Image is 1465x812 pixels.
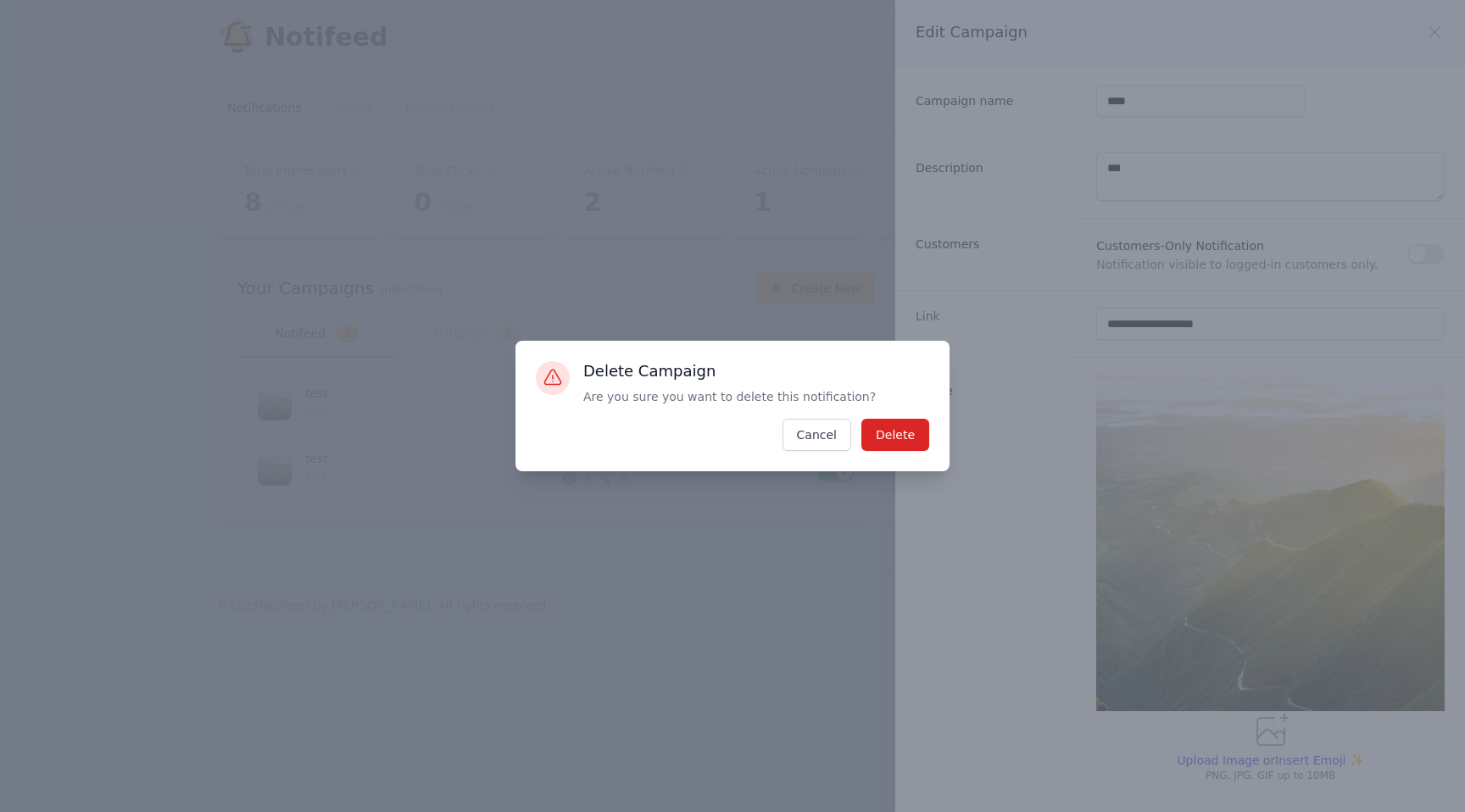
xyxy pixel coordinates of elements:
button: />GIF [258,563,294,610]
h2: Don't see Notifeed in your header? Let me know and I'll set it up! ✅ [51,54,318,88]
p: Are you sure you want to delete this notification? [583,388,876,405]
h3: Delete Campaign [583,361,876,381]
span: We run on Gist [142,544,214,555]
g: /> [265,578,287,592]
h1: Notifeed [51,21,318,46]
button: Cancel [783,419,851,451]
tspan: GIF [270,581,283,590]
h4: Typically replies within a day . [68,104,209,121]
button: Delete [861,419,929,451]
